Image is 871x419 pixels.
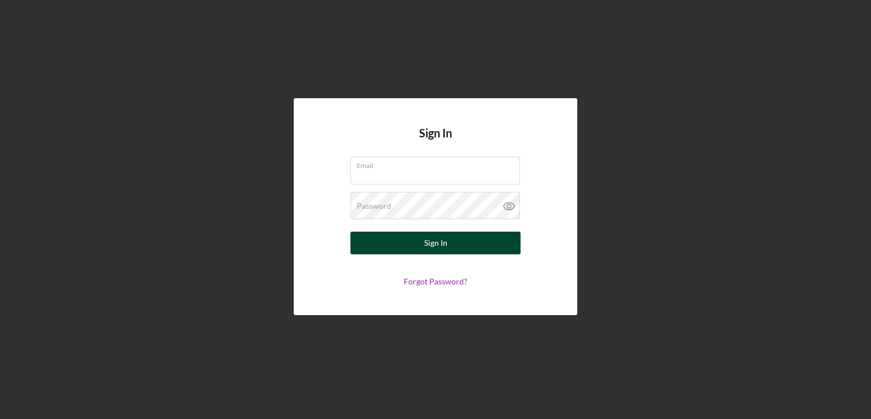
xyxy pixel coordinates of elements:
[404,276,467,286] a: Forgot Password?
[350,232,521,254] button: Sign In
[424,232,447,254] div: Sign In
[357,157,520,170] label: Email
[357,202,391,211] label: Password
[419,127,452,157] h4: Sign In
